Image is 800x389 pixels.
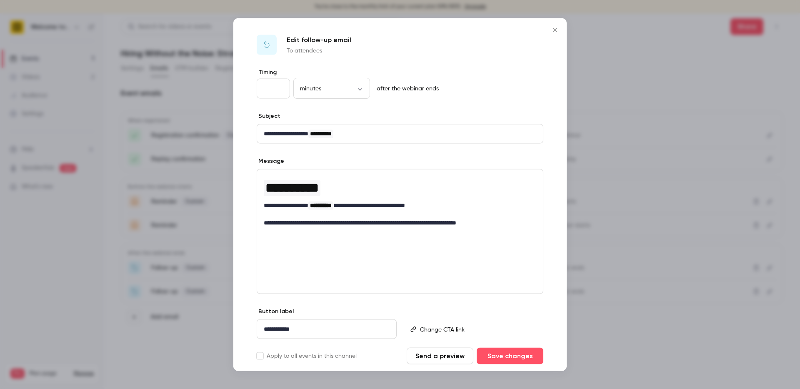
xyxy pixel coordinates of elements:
[547,22,563,38] button: Close
[257,125,543,143] div: editor
[477,348,543,364] button: Save changes
[257,112,280,120] label: Subject
[257,68,543,77] label: Timing
[257,307,294,316] label: Button label
[257,320,396,339] div: editor
[373,85,439,93] p: after the webinar ends
[287,35,351,45] p: Edit follow-up email
[293,84,370,92] div: minutes
[257,157,284,165] label: Message
[407,348,473,364] button: Send a preview
[257,170,543,232] div: editor
[287,47,351,55] p: To attendees
[417,320,542,339] div: editor
[257,352,357,360] label: Apply to all events in this channel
